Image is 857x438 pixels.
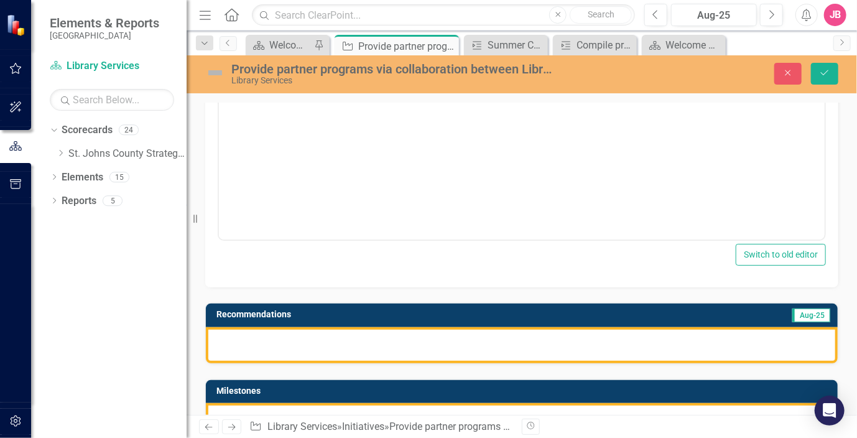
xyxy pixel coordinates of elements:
[231,62,553,76] div: Provide partner programs via collaboration between Library and Parks & Recreation
[358,39,456,54] div: Provide partner programs via collaboration between Library and Parks & Recreation
[219,22,825,240] iframe: Rich Text Area
[205,63,225,83] img: Not Defined
[792,309,830,322] span: Aug-25
[665,37,723,53] div: Welcome Page
[50,89,174,111] input: Search Below...
[570,6,632,24] button: Search
[103,195,123,206] div: 5
[588,9,614,19] span: Search
[62,170,103,185] a: Elements
[556,37,634,53] a: Compile presenter/community partners spreadsheet to share between libraries and parks departments.
[216,310,620,319] h3: Recommendations
[109,172,129,182] div: 15
[675,8,753,23] div: Aug-25
[249,420,512,434] div: » »
[119,125,139,136] div: 24
[577,37,634,53] div: Compile presenter/community partners spreadsheet to share between libraries and parks departments.
[342,421,384,432] a: Initiatives
[267,421,337,432] a: Library Services
[488,37,545,53] div: Summer Camp collaboration - each of the seven parks & rec camps will receive one library visit fr...
[249,37,311,53] a: Welcome Page
[252,4,635,26] input: Search ClearPoint...
[50,30,159,40] small: [GEOGRAPHIC_DATA]
[231,76,553,85] div: Library Services
[389,421,753,432] div: Provide partner programs via collaboration between Library and Parks & Recreation
[824,4,846,26] button: JB
[62,123,113,137] a: Scorecards
[736,244,826,266] button: Switch to old editor
[6,14,28,35] img: ClearPoint Strategy
[645,37,723,53] a: Welcome Page
[671,4,757,26] button: Aug-25
[50,59,174,73] a: Library Services
[815,396,845,426] div: Open Intercom Messenger
[62,194,96,208] a: Reports
[216,386,832,396] h3: Milestones
[68,147,187,161] a: St. Johns County Strategic Plan
[50,16,159,30] span: Elements & Reports
[467,37,545,53] a: Summer Camp collaboration - each of the seven parks & rec camps will receive one library visit fr...
[269,37,311,53] div: Welcome Page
